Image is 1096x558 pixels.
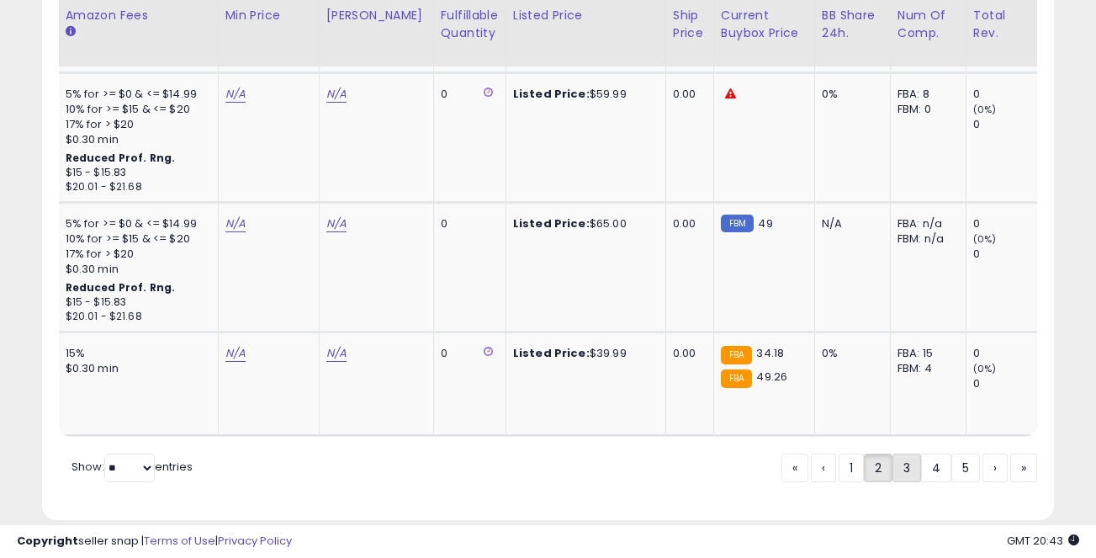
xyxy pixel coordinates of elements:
div: $39.99 [513,346,653,361]
div: Num of Comp. [897,7,959,42]
div: Fulfillable Quantity [441,7,499,42]
div: FBA: n/a [897,216,953,231]
div: 0 [973,87,1041,102]
div: 17% for > $20 [66,117,205,132]
a: N/A [326,86,347,103]
div: 0.00 [673,216,701,231]
div: FBA: 8 [897,87,953,102]
span: 2025-10-10 20:43 GMT [1007,533,1079,549]
div: $15 - $15.83 [66,166,205,180]
small: (0%) [973,232,997,246]
div: $0.30 min [66,361,205,376]
span: 34.18 [756,345,784,361]
div: FBM: 0 [897,102,953,117]
div: Ship Price [673,7,707,42]
b: Reduced Prof. Rng. [66,280,176,295]
small: FBA [721,369,752,388]
a: 4 [921,454,951,482]
div: Current Buybox Price [721,7,807,42]
a: N/A [225,345,246,362]
div: 0.00 [673,346,701,361]
b: Listed Price: [513,345,590,361]
a: Privacy Policy [218,533,292,549]
a: N/A [225,86,246,103]
div: Amazon Fees [66,7,211,24]
div: 15% [66,346,205,361]
div: 0 [973,117,1041,132]
span: ‹ [822,460,825,476]
div: $20.01 - $21.68 [66,180,205,194]
div: $0.30 min [66,132,205,147]
div: 0 [441,346,493,361]
div: $15 - $15.83 [66,295,205,310]
div: 0 [973,247,1041,262]
span: 49.26 [756,369,787,385]
span: 49 [758,215,772,231]
div: 0 [973,376,1041,391]
small: FBA [721,346,752,364]
div: 0% [822,346,877,361]
div: FBM: 4 [897,361,953,376]
div: 10% for >= $15 & <= $20 [66,102,205,117]
div: N/A [822,216,877,231]
a: Terms of Use [144,533,215,549]
div: 17% for > $20 [66,247,205,262]
div: 5% for >= $0 & <= $14.99 [66,216,205,231]
a: N/A [225,215,246,232]
b: Reduced Prof. Rng. [66,151,176,165]
small: FBM [721,215,754,232]
div: $59.99 [513,87,653,102]
div: 0 [441,216,493,231]
b: Listed Price: [513,215,590,231]
strong: Copyright [17,533,78,549]
span: › [993,460,997,476]
small: Amazon Fees. [66,24,76,40]
div: [PERSON_NAME] [326,7,426,24]
span: Show: entries [71,459,193,475]
div: $65.00 [513,216,653,231]
b: Listed Price: [513,86,590,102]
div: FBA: 15 [897,346,953,361]
a: 2 [864,454,892,482]
div: 0.00 [673,87,701,102]
small: (0%) [973,362,997,375]
div: seller snap | | [17,534,292,550]
div: Min Price [225,7,312,24]
div: $20.01 - $21.68 [66,310,205,324]
div: 0 [441,87,493,102]
a: 5 [951,454,980,482]
div: FBM: n/a [897,231,953,247]
a: N/A [326,345,347,362]
span: « [792,460,797,476]
div: 10% for >= $15 & <= $20 [66,231,205,247]
div: BB Share 24h. [822,7,883,42]
a: 3 [892,454,921,482]
span: » [1021,460,1026,476]
a: 1 [839,454,864,482]
div: 0 [973,346,1041,361]
div: 0% [822,87,877,102]
div: Listed Price [513,7,659,24]
div: 5% for >= $0 & <= $14.99 [66,87,205,102]
a: N/A [326,215,347,232]
small: (0%) [973,103,997,116]
div: 0 [973,216,1041,231]
div: $0.30 min [66,262,205,277]
div: Total Rev. [973,7,1035,42]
